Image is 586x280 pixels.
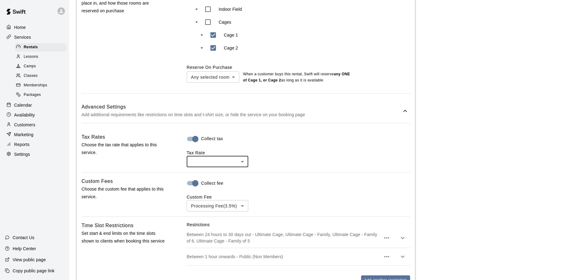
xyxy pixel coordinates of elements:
[5,101,64,110] a: Calendar
[5,23,64,32] a: Home
[187,231,381,244] p: Between 24 hours to 30 days out - Ultimate Cage, Ultimate Cage - Family, Ultimate Cage - Family o...
[24,54,38,60] span: Lessons
[187,248,410,265] div: Between 1 hour onwards - Public (Non Members)
[24,73,38,79] span: Classes
[201,180,223,187] span: Collect fee
[15,62,67,71] div: Camps
[82,222,134,230] h6: Time Slot Restrictions
[14,24,26,30] p: Home
[219,19,231,25] p: Cages
[187,254,381,260] p: Between 1 hour onwards - Public (Non Members)
[15,81,69,90] a: Memberships
[219,6,242,12] p: Indoor Field
[82,230,167,245] p: Set start & end limits on the time slots shown to clients when booking this service
[15,91,67,99] div: Packages
[187,228,410,247] div: Between 24 hours to 30 days out - Ultimate Cage, Ultimate Cage - Family, Ultimate Cage - Family o...
[82,185,167,201] p: Choose the custom fee that applies to this service.
[14,151,30,157] p: Settings
[82,111,401,119] p: Add additional requirements like restrictions on time slots and t-shirt size, or hide the service...
[187,195,212,199] label: Custom Fee
[15,43,67,52] div: Rentals
[13,235,34,241] p: Contact Us
[14,102,32,108] p: Calendar
[187,222,410,228] p: Restrictions
[201,136,223,142] span: Collect tax
[14,132,34,138] p: Marketing
[15,62,69,71] a: Camps
[224,45,238,51] p: Cage 2
[82,133,105,141] h6: Tax Rates
[13,268,54,274] p: Copy public page link
[13,246,36,252] p: Help Center
[15,81,67,90] div: Memberships
[14,34,31,40] p: Services
[5,33,64,42] a: Services
[243,71,351,84] p: When a customer buys this rental , Swift will reserve as long as it is available
[14,122,35,128] p: Customers
[15,72,67,80] div: Classes
[15,71,69,81] a: Classes
[15,42,69,52] a: Rentals
[5,140,64,149] a: Reports
[14,141,30,148] p: Reports
[82,103,401,111] h6: Advanced Settings
[82,141,167,156] p: Choose the tax rate that applies to this service.
[24,82,47,89] span: Memberships
[5,120,64,129] a: Customers
[24,92,41,98] span: Packages
[187,65,232,70] label: Reserve On Purchase
[15,53,67,61] div: Lessons
[24,44,38,50] span: Rentals
[5,150,64,159] a: Settings
[24,63,36,69] span: Camps
[13,257,46,263] p: View public page
[82,99,410,123] div: Advanced SettingsAdd additional requirements like restrictions on time slots and t-shirt size, or...
[187,150,205,155] label: Tax Rate
[15,52,69,61] a: Lessons
[5,110,64,120] a: Availability
[82,177,113,185] h6: Custom Fees
[15,90,69,100] a: Packages
[224,32,238,38] p: Cage 1
[14,112,35,118] p: Availability
[5,130,64,139] a: Marketing
[187,200,248,211] div: Processing Fee ( 3.5% )
[187,71,239,83] div: Any selected room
